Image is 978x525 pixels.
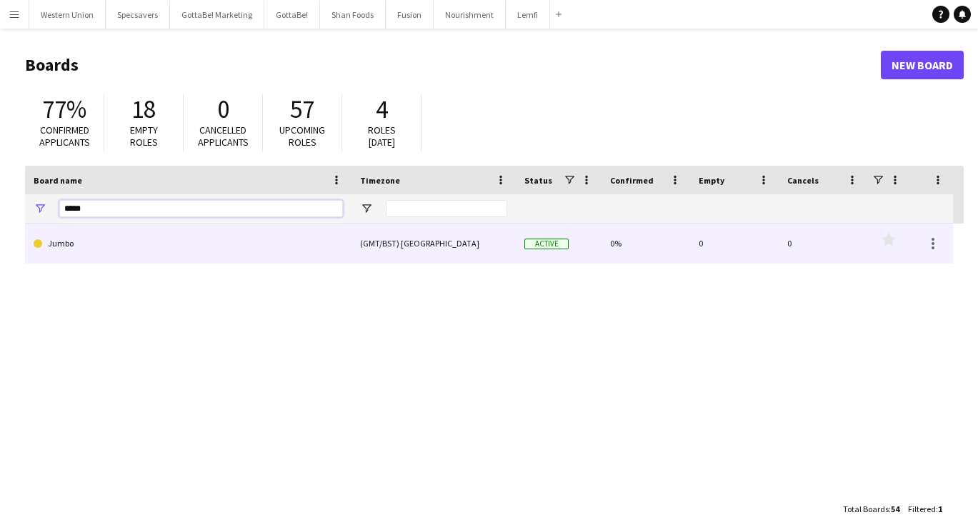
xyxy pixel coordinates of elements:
[320,1,386,29] button: Shan Foods
[217,94,229,125] span: 0
[843,495,899,523] div: :
[131,94,156,125] span: 18
[106,1,170,29] button: Specsavers
[59,200,343,217] input: Board name Filter Input
[130,124,158,149] span: Empty roles
[787,175,819,186] span: Cancels
[351,224,516,263] div: (GMT/BST) [GEOGRAPHIC_DATA]
[891,504,899,514] span: 54
[34,202,46,215] button: Open Filter Menu
[690,224,779,263] div: 0
[602,224,690,263] div: 0%
[843,504,889,514] span: Total Boards
[34,224,343,264] a: Jumbo
[908,495,942,523] div: :
[938,504,942,514] span: 1
[170,1,264,29] button: GottaBe! Marketing
[881,51,964,79] a: New Board
[360,175,400,186] span: Timezone
[524,175,552,186] span: Status
[34,175,82,186] span: Board name
[42,94,86,125] span: 77%
[376,94,388,125] span: 4
[699,175,724,186] span: Empty
[434,1,506,29] button: Nourishment
[39,124,90,149] span: Confirmed applicants
[29,1,106,29] button: Western Union
[386,200,507,217] input: Timezone Filter Input
[610,175,654,186] span: Confirmed
[386,1,434,29] button: Fusion
[279,124,325,149] span: Upcoming roles
[779,224,867,263] div: 0
[524,239,569,249] span: Active
[360,202,373,215] button: Open Filter Menu
[25,54,881,76] h1: Boards
[264,1,320,29] button: GottaBe!
[506,1,550,29] button: Lemfi
[290,94,314,125] span: 57
[198,124,249,149] span: Cancelled applicants
[908,504,936,514] span: Filtered
[368,124,396,149] span: Roles [DATE]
